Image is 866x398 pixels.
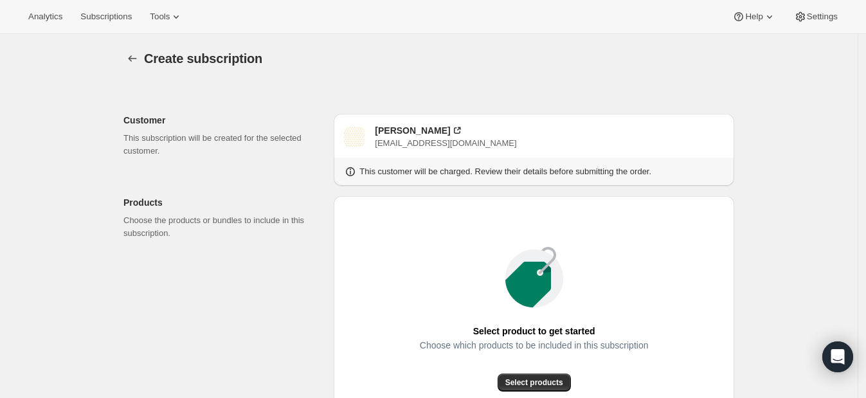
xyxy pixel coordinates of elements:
[725,8,783,26] button: Help
[73,8,140,26] button: Subscriptions
[359,165,651,178] p: This customer will be charged. Review their details before submitting the order.
[123,114,323,127] p: Customer
[498,374,571,392] button: Select products
[505,377,563,388] span: Select products
[822,341,853,372] div: Open Intercom Messenger
[144,51,262,66] span: Create subscription
[473,322,595,340] span: Select product to get started
[123,196,323,209] p: Products
[150,12,170,22] span: Tools
[123,214,323,240] p: Choose the products or bundles to include in this subscription.
[375,124,450,137] div: [PERSON_NAME]
[142,8,190,26] button: Tools
[786,8,845,26] button: Settings
[123,132,323,158] p: This subscription will be created for the selected customer.
[80,12,132,22] span: Subscriptions
[28,12,62,22] span: Analytics
[420,336,649,354] span: Choose which products to be included in this subscription
[745,12,762,22] span: Help
[807,12,838,22] span: Settings
[375,138,516,148] span: [EMAIL_ADDRESS][DOMAIN_NAME]
[21,8,70,26] button: Analytics
[344,127,365,147] span: Sara Hale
